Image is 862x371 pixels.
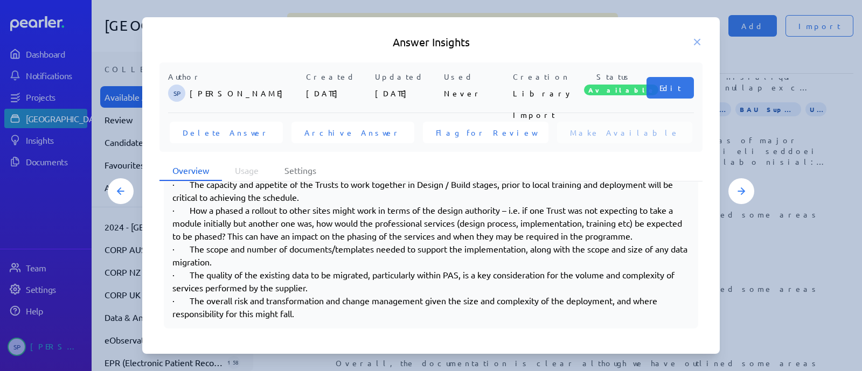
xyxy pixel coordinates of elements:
[172,179,190,190] span: ·
[172,205,190,215] span: ·
[306,71,371,82] p: Created
[582,71,646,82] p: Status
[222,160,272,181] li: Usage
[444,82,509,104] p: Never
[172,269,675,293] span: The quality of the existing data to be migrated, particularly within PAS, is a key consideration ...
[272,160,329,181] li: Settings
[728,178,754,204] button: Next Answer
[306,82,371,104] p: [DATE]
[159,160,222,181] li: Overview
[172,179,673,202] span: The capacity and appetite of the Trusts to work together in Design / Build stages, prior to local...
[375,82,440,104] p: [DATE]
[168,71,302,82] p: Author
[183,127,270,138] span: Delete Answer
[444,71,509,82] p: Used
[172,243,190,254] span: ·
[172,295,190,306] span: ·
[108,178,134,204] button: Previous Answer
[172,295,657,319] span: The overall risk and transformation and change management given the size and complexity of the de...
[557,122,692,143] button: Make Available
[172,269,190,280] span: ·
[423,122,548,143] button: Flag for Review
[513,71,578,82] p: Creation
[291,122,414,143] button: Archive Answer
[170,122,283,143] button: Delete Answer
[584,85,658,95] span: Available
[375,71,440,82] p: Updated
[168,85,185,102] span: Sarah Pendlebury
[172,205,682,241] span: How a phased a rollout to other sites might work in terms of the design authority – i.e. if one T...
[513,82,578,104] p: Library Import
[304,127,401,138] span: Archive Answer
[436,127,536,138] span: Flag for Review
[570,127,679,138] span: Make Available
[646,77,694,99] button: Edit
[172,243,687,267] span: The scope and number of documents/templates needed to support the implementation, along with the ...
[159,34,703,50] h5: Answer Insights
[659,82,681,93] span: Edit
[190,82,302,104] p: [PERSON_NAME]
